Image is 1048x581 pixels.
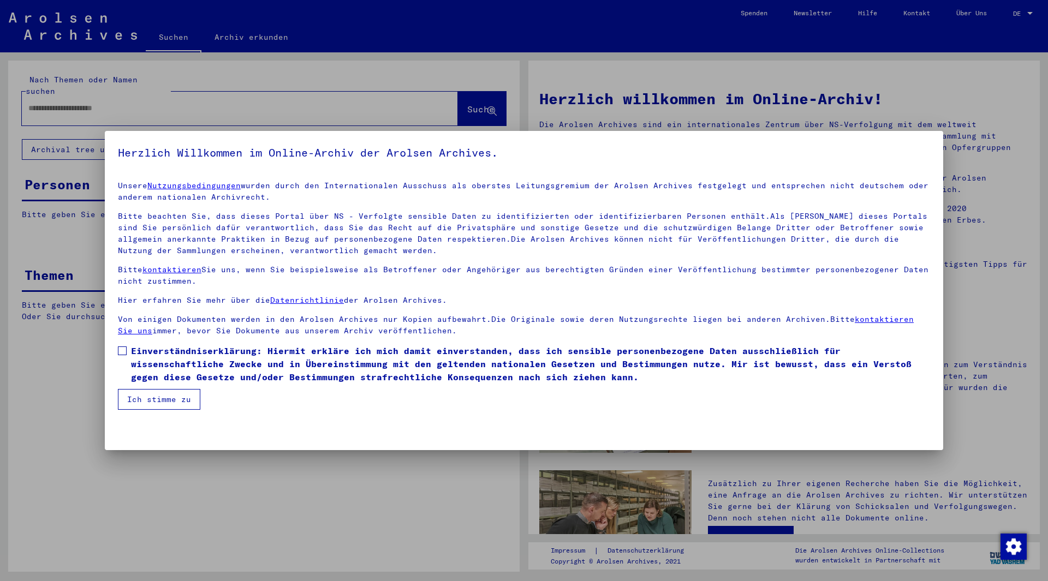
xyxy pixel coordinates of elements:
[147,181,241,190] a: Nutzungsbedingungen
[118,144,930,161] h5: Herzlich Willkommen im Online-Archiv der Arolsen Archives.
[142,265,201,274] a: kontaktieren
[131,344,930,384] span: Einverständniserklärung: Hiermit erkläre ich mich damit einverstanden, dass ich sensible personen...
[118,264,930,287] p: Bitte Sie uns, wenn Sie beispielsweise als Betroffener oder Angehöriger aus berechtigten Gründen ...
[118,389,200,410] button: Ich stimme zu
[118,295,930,306] p: Hier erfahren Sie mehr über die der Arolsen Archives.
[118,314,930,337] p: Von einigen Dokumenten werden in den Arolsen Archives nur Kopien aufbewahrt.Die Originale sowie d...
[118,211,930,256] p: Bitte beachten Sie, dass dieses Portal über NS - Verfolgte sensible Daten zu identifizierten oder...
[118,314,914,336] a: kontaktieren Sie uns
[118,180,930,203] p: Unsere wurden durch den Internationalen Ausschuss als oberstes Leitungsgremium der Arolsen Archiv...
[1000,533,1026,559] div: Zustimmung ändern
[1001,534,1027,560] img: Zustimmung ändern
[270,295,344,305] a: Datenrichtlinie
